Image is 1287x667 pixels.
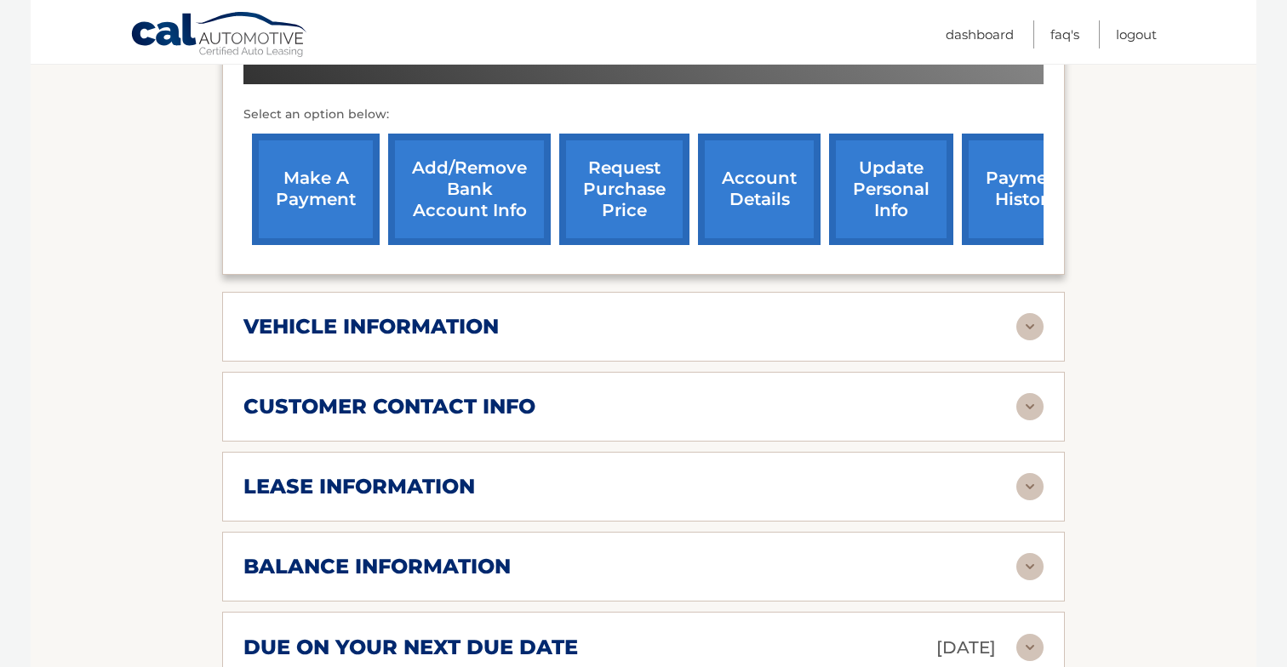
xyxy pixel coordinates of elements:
p: Select an option below: [243,105,1044,125]
h2: vehicle information [243,314,499,339]
h2: balance information [243,554,511,579]
h2: due on your next due date [243,635,578,660]
a: request purchase price [559,134,689,245]
a: Cal Automotive [130,11,309,60]
a: FAQ's [1050,20,1079,48]
a: update personal info [829,134,953,245]
img: accordion-rest.svg [1016,634,1044,661]
img: accordion-rest.svg [1016,393,1044,420]
a: Add/Remove bank account info [388,134,551,245]
h2: lease information [243,474,475,499]
a: make a payment [252,134,380,245]
a: Dashboard [946,20,1014,48]
a: Logout [1116,20,1157,48]
a: account details [698,134,821,245]
h2: customer contact info [243,394,535,419]
a: payment history [962,134,1090,245]
p: [DATE] [936,633,996,663]
img: accordion-rest.svg [1016,313,1044,340]
img: accordion-rest.svg [1016,473,1044,500]
img: accordion-rest.svg [1016,553,1044,580]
